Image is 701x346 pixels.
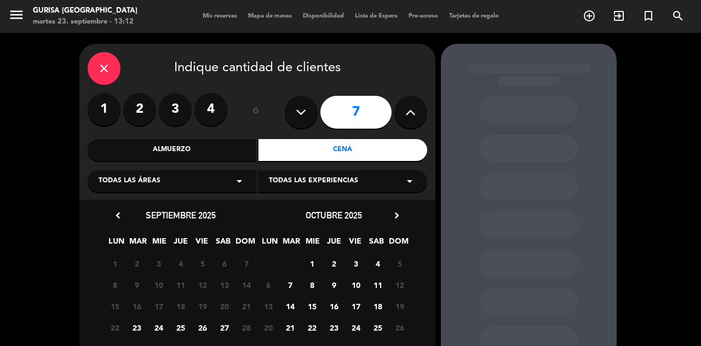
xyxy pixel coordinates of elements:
[106,319,124,337] span: 22
[193,297,211,315] span: 19
[193,319,211,337] span: 26
[8,7,25,27] button: menu
[259,319,277,337] span: 20
[88,139,256,161] div: Almuerzo
[389,235,407,253] span: DOM
[128,255,146,273] span: 2
[214,235,232,253] span: SAB
[243,13,297,19] span: Mapa de mesas
[197,13,243,19] span: Mis reservas
[369,297,387,315] span: 18
[325,297,343,315] span: 16
[171,297,189,315] span: 18
[390,276,409,294] span: 12
[235,235,254,253] span: DOM
[403,175,416,188] i: arrow_drop_down
[390,297,409,315] span: 19
[150,255,168,273] span: 3
[671,9,685,22] i: search
[303,235,321,253] span: MIE
[150,276,168,294] span: 10
[281,297,299,315] span: 14
[128,297,146,315] span: 16
[346,235,364,253] span: VIE
[642,9,655,22] i: turned_in_not
[259,297,277,315] span: 13
[369,255,387,273] span: 4
[237,255,255,273] span: 7
[325,235,343,253] span: JUE
[171,235,189,253] span: JUE
[112,210,124,221] i: chevron_left
[129,235,147,253] span: MAR
[369,319,387,337] span: 25
[349,13,403,19] span: Lista de Espera
[128,319,146,337] span: 23
[303,297,321,315] span: 15
[171,255,189,273] span: 4
[391,210,403,221] i: chevron_right
[146,210,216,221] span: septiembre 2025
[33,16,137,27] div: martes 23. septiembre - 13:12
[194,93,227,126] label: 4
[237,319,255,337] span: 28
[325,255,343,273] span: 2
[88,52,427,85] div: Indique cantidad de clientes
[303,319,321,337] span: 22
[128,276,146,294] span: 9
[369,276,387,294] span: 11
[99,176,160,187] span: Todas las áreas
[123,93,156,126] label: 2
[367,235,386,253] span: SAB
[150,297,168,315] span: 17
[171,276,189,294] span: 11
[106,297,124,315] span: 15
[259,276,277,294] span: 6
[193,276,211,294] span: 12
[107,235,125,253] span: LUN
[215,276,233,294] span: 13
[106,276,124,294] span: 8
[325,319,343,337] span: 23
[88,93,120,126] label: 1
[444,13,504,19] span: Tarjetas de regalo
[347,276,365,294] span: 10
[150,319,168,337] span: 24
[282,235,300,253] span: MAR
[258,139,427,161] div: Cena
[347,297,365,315] span: 17
[106,255,124,273] span: 1
[297,13,349,19] span: Disponibilidad
[612,9,625,22] i: exit_to_app
[281,276,299,294] span: 7
[193,255,211,273] span: 5
[583,9,596,22] i: add_circle_outline
[97,62,111,75] i: close
[8,7,25,23] i: menu
[237,276,255,294] span: 14
[33,5,137,16] div: Gurisa [GEOGRAPHIC_DATA]
[390,319,409,337] span: 26
[193,235,211,253] span: VIE
[233,175,246,188] i: arrow_drop_down
[150,235,168,253] span: MIE
[303,276,321,294] span: 8
[215,297,233,315] span: 20
[325,276,343,294] span: 9
[237,297,255,315] span: 21
[403,13,444,19] span: Pre-acceso
[281,319,299,337] span: 21
[215,255,233,273] span: 6
[215,319,233,337] span: 27
[269,176,358,187] span: Todas las experiencias
[171,319,189,337] span: 25
[159,93,192,126] label: 3
[238,93,274,131] div: ó
[261,235,279,253] span: LUN
[306,210,362,221] span: octubre 2025
[347,319,365,337] span: 24
[390,255,409,273] span: 5
[303,255,321,273] span: 1
[347,255,365,273] span: 3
